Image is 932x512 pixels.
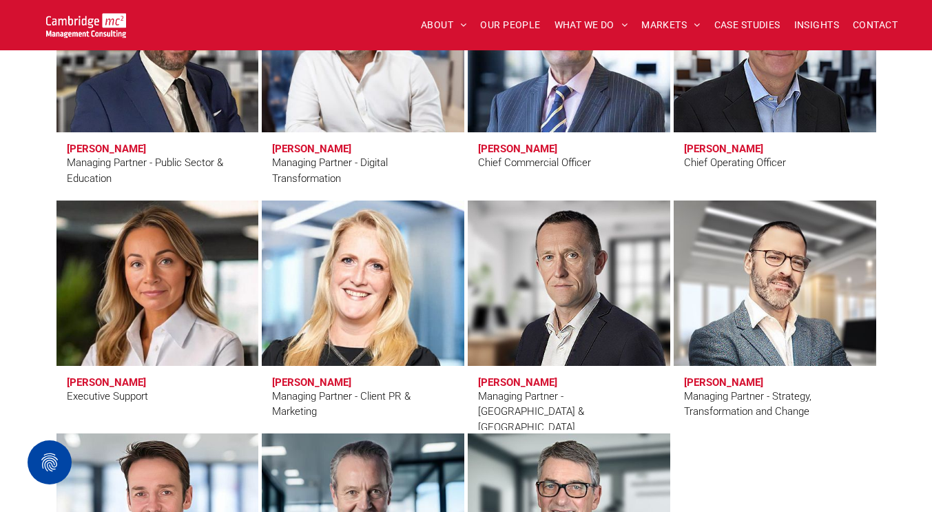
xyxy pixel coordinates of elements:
div: Managing Partner - Public Sector & Education [67,155,249,186]
div: Chief Commercial Officer [478,155,591,171]
h3: [PERSON_NAME] [684,376,763,389]
a: Mauro Mortali | Managing Partner - Strategy | Cambridge Management Consulting [674,201,876,366]
h3: [PERSON_NAME] [478,376,557,389]
a: Your Business Transformed | Cambridge Management Consulting [46,15,126,30]
h3: [PERSON_NAME] [67,143,146,155]
a: Jason Jennings | Managing Partner - UK & Ireland [468,201,670,366]
div: Managing Partner - Strategy, Transformation and Change [684,389,866,420]
img: Go to Homepage [46,13,126,38]
a: CONTACT [846,14,904,36]
h3: [PERSON_NAME] [684,143,763,155]
a: MARKETS [634,14,707,36]
h3: [PERSON_NAME] [272,376,351,389]
a: INSIGHTS [787,14,846,36]
div: Managing Partner - Digital Transformation [272,155,454,186]
h3: [PERSON_NAME] [272,143,351,155]
div: Managing Partner - Client PR & Marketing [272,389,454,420]
a: WHAT WE DO [548,14,635,36]
a: Kate Hancock | Executive Support | Cambridge Management Consulting [56,201,259,366]
h3: [PERSON_NAME] [478,143,557,155]
a: Faye Holland | Managing Partner - Client PR & Marketing [256,196,470,371]
div: Executive Support [67,389,148,405]
div: Managing Partner - [GEOGRAPHIC_DATA] & [GEOGRAPHIC_DATA] [478,389,660,436]
a: CASE STUDIES [707,14,787,36]
a: ABOUT [414,14,474,36]
div: Chief Operating Officer [684,155,786,171]
h3: [PERSON_NAME] [67,376,146,389]
a: OUR PEOPLE [473,14,547,36]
